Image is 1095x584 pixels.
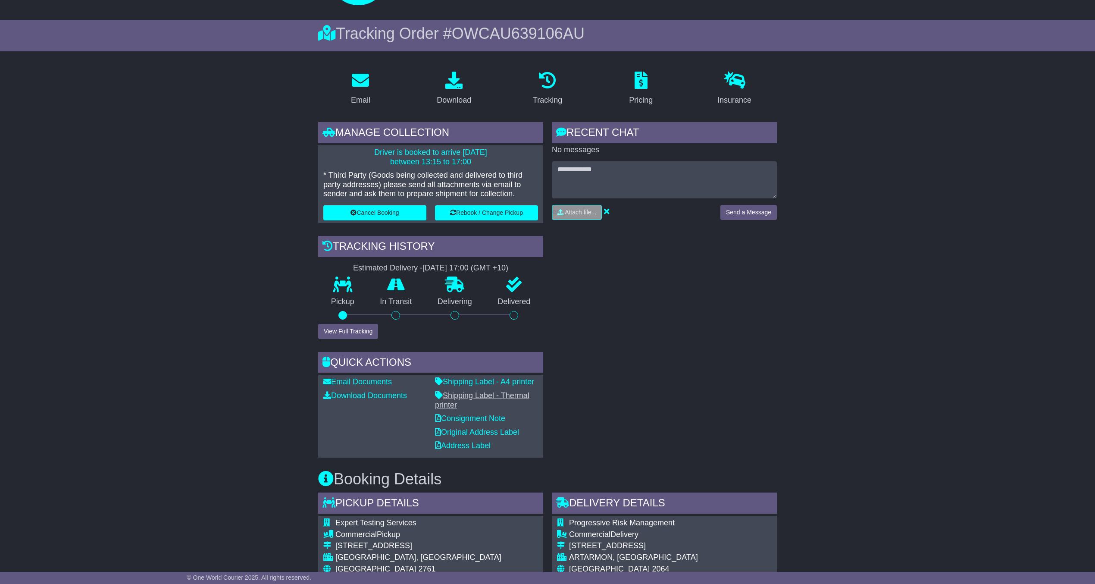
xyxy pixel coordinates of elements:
a: Email [345,69,376,109]
p: In Transit [367,297,425,307]
div: Tracking [533,94,562,106]
div: RECENT CHAT [552,122,777,145]
a: Address Label [435,441,491,450]
button: Send a Message [720,205,777,220]
button: Cancel Booking [323,205,426,220]
div: Pricing [629,94,653,106]
button: View Full Tracking [318,324,378,339]
a: Shipping Label - A4 printer [435,377,534,386]
div: Download [437,94,471,106]
div: Insurance [717,94,751,106]
div: [STREET_ADDRESS] [569,541,772,551]
p: Delivering [425,297,485,307]
a: Download Documents [323,391,407,400]
div: Tracking Order # [318,24,777,43]
p: * Third Party (Goods being collected and delivered to third party addresses) please send all atta... [323,171,538,199]
a: Insurance [712,69,757,109]
div: Manage collection [318,122,543,145]
p: Delivered [485,297,544,307]
p: Pickup [318,297,367,307]
span: [GEOGRAPHIC_DATA] [335,565,416,573]
a: Download [431,69,477,109]
a: Pricing [623,69,658,109]
span: Commercial [569,530,610,539]
a: Consignment Note [435,414,505,423]
a: Shipping Label - Thermal printer [435,391,529,409]
span: Commercial [335,530,377,539]
span: Progressive Risk Management [569,518,675,527]
span: © One World Courier 2025. All rights reserved. [187,574,311,581]
div: Delivery Details [552,493,777,516]
div: Pickup Details [318,493,543,516]
a: Original Address Label [435,428,519,436]
div: [GEOGRAPHIC_DATA], [GEOGRAPHIC_DATA] [335,553,501,562]
span: 2761 [418,565,435,573]
span: [GEOGRAPHIC_DATA] [569,565,650,573]
div: [DATE] 17:00 (GMT +10) [422,264,508,273]
div: ARTARMON, [GEOGRAPHIC_DATA] [569,553,772,562]
div: Email [351,94,370,106]
div: Pickup [335,530,501,540]
div: Delivery [569,530,772,540]
a: Email Documents [323,377,392,386]
h3: Booking Details [318,471,777,488]
span: Expert Testing Services [335,518,416,527]
div: Quick Actions [318,352,543,375]
div: Estimated Delivery - [318,264,543,273]
a: Tracking [527,69,568,109]
span: OWCAU639106AU [452,25,585,42]
p: No messages [552,145,777,155]
span: 2064 [652,565,669,573]
div: [STREET_ADDRESS] [335,541,501,551]
div: Tracking history [318,236,543,259]
button: Rebook / Change Pickup [435,205,538,220]
p: Driver is booked to arrive [DATE] between 13:15 to 17:00 [323,148,538,166]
